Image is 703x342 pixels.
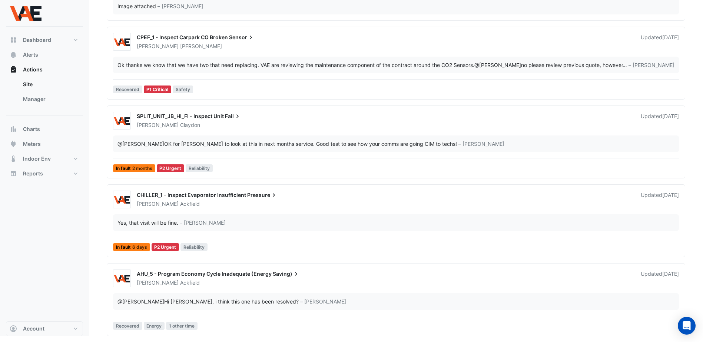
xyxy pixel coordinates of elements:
button: Dashboard [6,33,83,47]
a: Site [17,77,83,92]
app-icon: Actions [10,66,17,73]
div: Hi [PERSON_NAME], i think this one has been resolved? [117,298,299,305]
span: Alerts [23,51,38,58]
div: P1 Critical [144,85,172,93]
span: [PERSON_NAME] [137,43,179,49]
span: Reports [23,170,43,177]
div: Open Intercom Messenger [678,317,696,335]
span: – [PERSON_NAME] [458,140,504,148]
div: … [117,61,674,69]
div: Updated [641,191,679,208]
span: 6 days [132,245,147,249]
button: Account [6,321,83,336]
span: [PERSON_NAME] [180,43,222,50]
app-icon: Meters [10,140,17,148]
span: 1 other time [166,322,198,330]
span: Meters [23,140,41,148]
span: ccoyle@vaegroup.com.au [VAE Group] [117,298,164,305]
span: CPEF_1 - Inspect Carpark CO Broken [137,34,228,40]
span: mclaydon@vaegroup.com.au [VAE Group] [474,62,521,68]
img: VAE Group [113,117,130,125]
span: Actions [23,66,43,73]
app-icon: Reports [10,170,17,177]
span: In fault [113,164,155,172]
span: SPLIT_UNIT_JB_HI_FI - Inspect Unit [137,113,224,119]
div: Updated [641,113,679,129]
span: CHILLER_1 - Inspect Evaporator Insufficient [137,192,246,198]
span: Sensor [229,34,255,41]
button: Reports [6,166,83,181]
div: P2 Urgent [157,164,185,172]
img: VAE Group [113,196,130,204]
span: In fault [113,243,150,251]
div: Yes, that visit will be fine. [117,219,178,227]
span: – [PERSON_NAME] [180,219,226,227]
span: Ackfield [180,200,200,208]
span: Fri 08-Aug-2025 13:13 AEST [662,113,679,119]
span: Safety [173,85,193,93]
img: VAE Group [113,275,130,282]
span: Indoor Env [23,155,51,162]
button: Indoor Env [6,151,83,166]
span: Saving) [273,270,300,278]
img: Company Logo [9,6,42,21]
span: 2 months [132,166,152,171]
span: Thu 07-Aug-2025 17:15 AEST [662,192,679,198]
span: [PERSON_NAME] [137,122,179,128]
span: Charts [23,125,40,133]
button: Alerts [6,47,83,62]
div: Updated [641,270,679,286]
span: – [PERSON_NAME] [300,298,346,305]
span: Pressure [247,191,278,199]
button: Actions [6,62,83,77]
span: Reliability [186,164,213,172]
span: Account [23,325,44,332]
span: mclaydon@vaegroup.com.au [VAE Group] [117,141,164,147]
button: Meters [6,137,83,151]
span: – [PERSON_NAME] [157,2,203,10]
span: Reliability [180,243,208,251]
span: Thu 07-Aug-2025 16:59 AEST [662,271,679,277]
div: P2 Urgent [152,243,179,251]
span: Fail [225,113,241,120]
a: Manager [17,92,83,107]
app-icon: Dashboard [10,36,17,44]
app-icon: Alerts [10,51,17,58]
span: Energy [144,322,165,330]
app-icon: Indoor Env [10,155,17,162]
div: Image attached [117,2,156,10]
span: Recovered [113,85,142,93]
span: AHU_5 - Program Economy Cycle Inadequate (Energy [137,271,272,277]
span: – [PERSON_NAME] [629,61,674,69]
div: OK for [PERSON_NAME] to look at this in next months service. Good test to see how your comms are ... [117,140,457,148]
app-icon: Charts [10,125,17,133]
img: VAE Group [113,38,130,46]
span: [PERSON_NAME] [137,279,179,286]
button: Charts [6,122,83,137]
span: Ackfield [180,279,200,286]
span: Thu 07-Aug-2025 17:13 AEST [662,34,679,40]
span: Dashboard [23,36,51,44]
span: Claydon [180,121,200,129]
div: Actions [6,77,83,110]
div: Updated [641,34,679,50]
span: Recovered [113,322,142,330]
span: [PERSON_NAME] [137,201,179,207]
div: Ok thanks we know that we have two that need replacing. VAE are reviewing the maintenance compone... [117,61,623,69]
